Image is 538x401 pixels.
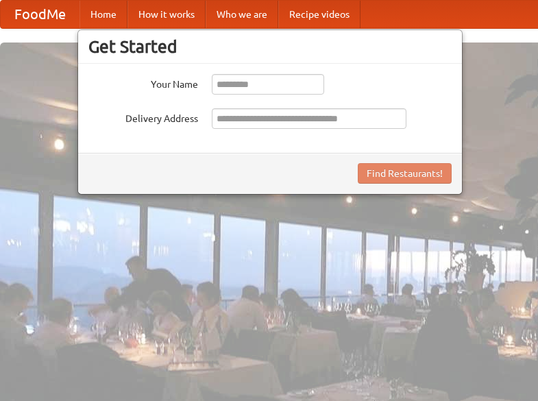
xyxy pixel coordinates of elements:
[88,74,198,91] label: Your Name
[1,1,80,28] a: FoodMe
[278,1,360,28] a: Recipe videos
[80,1,127,28] a: Home
[358,163,452,184] button: Find Restaurants!
[127,1,206,28] a: How it works
[206,1,278,28] a: Who we are
[88,36,452,57] h3: Get Started
[88,108,198,125] label: Delivery Address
